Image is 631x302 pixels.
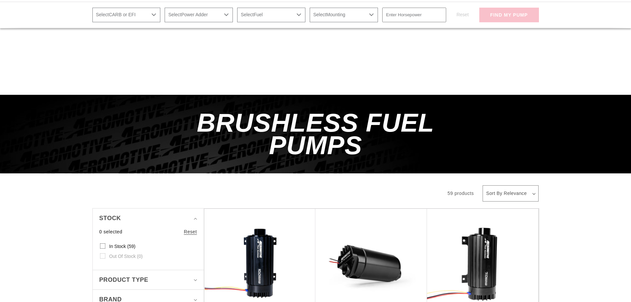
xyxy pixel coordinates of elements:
[92,8,161,22] select: CARB or EFI
[197,108,434,160] span: Brushless Fuel Pumps
[165,8,233,22] select: Power Adder
[99,228,123,235] span: 0 selected
[109,243,135,249] span: In stock (59)
[447,191,474,196] span: 59 products
[382,8,446,22] input: Enter Horsepower
[99,275,148,285] span: Product type
[237,8,305,22] select: Fuel
[184,228,197,235] a: Reset
[310,8,378,22] select: Mounting
[109,253,143,259] span: Out of stock (0)
[99,213,121,223] span: Stock
[99,209,197,228] summary: Stock (0 selected)
[99,270,197,290] summary: Product type (0 selected)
